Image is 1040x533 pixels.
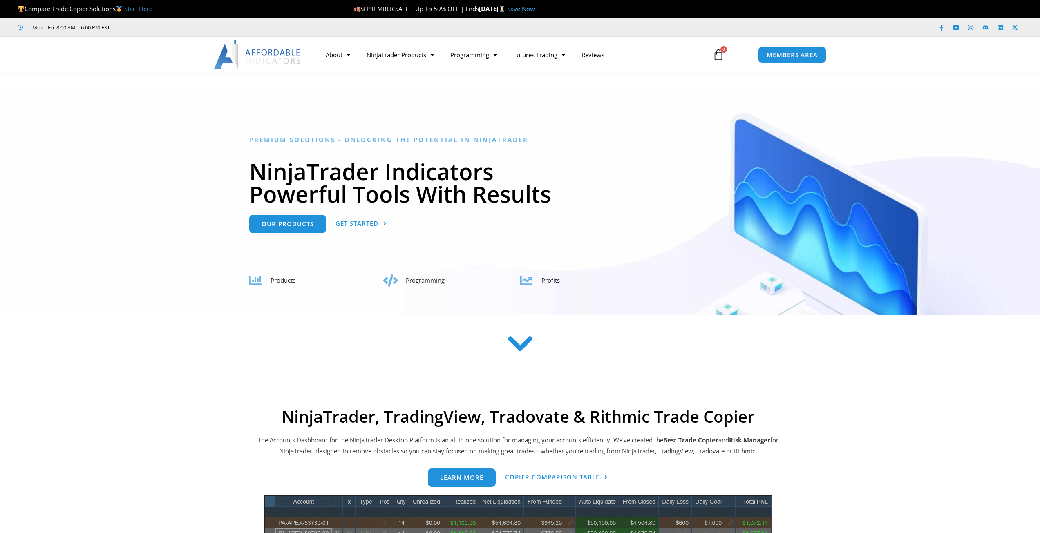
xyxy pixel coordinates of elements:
[573,45,613,64] a: Reviews
[262,221,314,227] span: Our Products
[442,45,505,64] a: Programming
[257,407,780,426] h2: NinjaTrader, TradingView, Tradovate & Rithmic Trade Copier
[335,221,378,227] span: Get Started
[428,468,496,487] a: Learn more
[505,468,608,487] a: Copier Comparison Table
[729,436,770,444] strong: Risk Manager
[121,23,244,31] iframe: Customer reviews powered by Trustpilot
[440,475,483,481] span: Learn more
[249,136,791,144] h6: Premium Solutions - Unlocking the Potential in NinjaTrader
[271,276,295,284] span: Products
[720,46,727,53] span: 0
[18,4,152,13] span: Compare Trade Copier Solutions
[700,43,736,67] a: 0
[257,435,780,457] p: The Accounts Dashboard for the NinjaTrader Desktop Platform is an all in one solution for managin...
[249,215,326,233] a: Our Products
[406,276,445,284] span: Programming
[18,6,24,12] img: 🏆
[335,215,387,233] a: Get Started
[663,436,718,444] b: Best Trade Copier
[541,276,560,284] span: Profits
[358,45,442,64] a: NinjaTrader Products
[353,4,479,13] span: SEPTEMBER SALE | Up To 50% OFF | Ends
[505,45,573,64] a: Futures Trading
[505,474,599,480] span: Copier Comparison Table
[318,45,703,64] nav: Menu
[30,22,110,32] span: Mon - Fri: 8:00 AM – 6:00 PM EST
[116,6,122,12] img: 🥇
[354,6,360,12] img: 🍂
[758,47,826,63] a: MEMBERS AREA
[214,40,302,69] img: LogoAI | Affordable Indicators – NinjaTrader
[767,52,818,58] span: MEMBERS AREA
[499,6,505,12] img: ⌛
[507,4,535,13] a: Save Now
[124,4,152,13] a: Start Here
[249,160,791,205] h1: NinjaTrader Indicators Powerful Tools With Results
[318,45,358,64] a: About
[479,4,507,13] strong: [DATE]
